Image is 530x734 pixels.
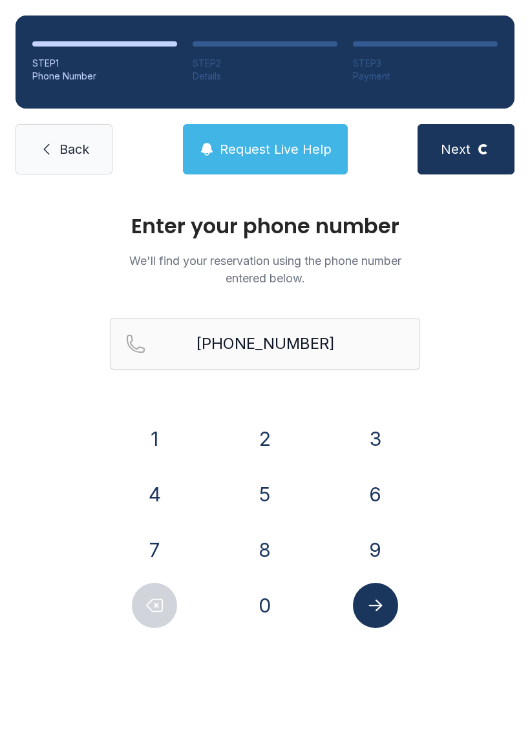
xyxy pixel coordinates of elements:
[132,416,177,461] button: 1
[242,527,288,572] button: 8
[132,583,177,628] button: Delete number
[353,416,398,461] button: 3
[242,472,288,517] button: 5
[220,140,332,158] span: Request Live Help
[353,57,498,70] div: STEP 3
[353,70,498,83] div: Payment
[193,70,337,83] div: Details
[110,252,420,287] p: We'll find your reservation using the phone number entered below.
[59,140,89,158] span: Back
[242,416,288,461] button: 2
[353,472,398,517] button: 6
[132,527,177,572] button: 7
[32,57,177,70] div: STEP 1
[353,527,398,572] button: 9
[132,472,177,517] button: 4
[110,318,420,370] input: Reservation phone number
[353,583,398,628] button: Submit lookup form
[32,70,177,83] div: Phone Number
[242,583,288,628] button: 0
[193,57,337,70] div: STEP 2
[110,216,420,236] h1: Enter your phone number
[441,140,471,158] span: Next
